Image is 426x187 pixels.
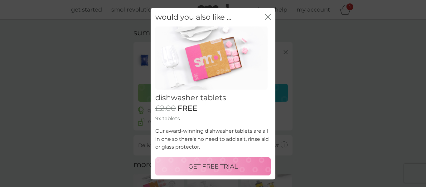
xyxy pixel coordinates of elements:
[188,161,238,171] p: GET FREE TRIAL
[265,14,271,20] button: close
[155,93,271,102] h2: dishwasher tablets
[155,12,231,22] h2: would you also like ...
[155,157,271,175] button: GET FREE TRIAL
[155,104,176,113] span: £2.00
[177,104,197,113] span: FREE
[155,114,271,122] p: 9x tablets
[155,127,271,151] p: Our award-winning dishwasher tablets are all in one so there's no need to add salt, rinse aid or ...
